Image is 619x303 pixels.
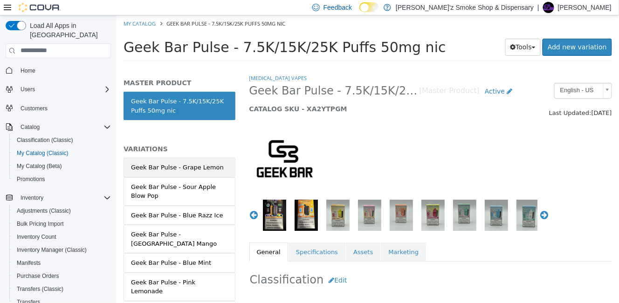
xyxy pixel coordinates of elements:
[9,173,115,186] button: Promotions
[17,84,111,95] span: Users
[389,23,425,40] button: Tools
[13,148,111,159] span: My Catalog (Classic)
[133,227,172,247] a: General
[7,24,330,40] span: Geek Bar Pulse - 7.5K/15K/25K Puffs 50mg nic
[17,149,69,157] span: My Catalog (Classic)
[396,2,534,13] p: [PERSON_NAME]'z Smoke Shop & Dispensary
[172,227,229,247] a: Specifications
[13,283,67,295] a: Transfers (Classic)
[2,121,115,134] button: Catalog
[7,129,119,138] h5: VARIATIONS
[17,285,63,293] span: Transfers (Classic)
[17,246,87,254] span: Inventory Manager (Classic)
[13,135,77,146] a: Classification (Classic)
[14,215,111,233] div: Geek Bar Pulse - [GEOGRAPHIC_DATA] Mango
[13,161,111,172] span: My Catalog (Beta)
[13,270,111,282] span: Purchase Orders
[17,192,47,203] button: Inventory
[13,174,111,185] span: Promotions
[14,167,111,185] div: Geek Bar Pulse - Sour Apple Blow Pop
[133,256,495,274] h2: Classification
[9,160,115,173] button: My Catalog (Beta)
[13,148,72,159] a: My Catalog (Classic)
[9,283,115,296] button: Transfers (Classic)
[359,2,379,12] input: Dark Mode
[13,244,90,256] a: Inventory Manager (Classic)
[17,233,56,241] span: Inventory Count
[133,113,203,182] img: 150
[133,68,303,83] span: Geek Bar Pulse - 7.5K/15K/25K Puffs 50mg nic
[543,2,554,13] div: Dubie Smith
[13,174,49,185] a: Promotions
[13,231,60,242] a: Inventory Count
[17,136,73,144] span: Classification (Classic)
[17,207,71,215] span: Adjustments (Classic)
[13,161,66,172] a: My Catalog (Beta)
[9,134,115,147] button: Classification (Classic)
[475,94,495,101] span: [DATE]
[423,195,433,204] button: Next
[14,148,107,157] div: Geek Bar Pulse - Grape Lemon
[2,101,115,115] button: Customers
[17,65,39,76] a: Home
[13,205,111,216] span: Adjustments (Classic)
[13,135,111,146] span: Classification (Classic)
[17,65,111,76] span: Home
[133,195,142,204] button: Previous
[13,270,63,282] a: Purchase Orders
[13,257,44,269] a: Manifests
[438,67,495,83] a: English - US
[13,218,68,229] a: Bulk Pricing Import
[21,105,48,112] span: Customers
[558,2,612,13] p: [PERSON_NAME]
[14,195,107,205] div: Geek Bar Pulse - Blue Razz Ice
[17,121,111,133] span: Catalog
[17,192,111,203] span: Inventory
[537,2,539,13] p: |
[21,67,35,74] span: Home
[323,3,352,12] span: Feedback
[14,243,95,252] div: Geek Bar Pulse - Blue Mint
[14,263,111,281] div: Geek Bar Pulse - Pink Lemonade
[2,191,115,204] button: Inventory
[9,230,115,243] button: Inventory Count
[13,231,111,242] span: Inventory Count
[13,244,111,256] span: Inventory Manager (Classic)
[133,59,191,66] a: [MEDICAL_DATA] Vapes
[9,147,115,160] button: My Catalog (Classic)
[264,227,309,247] a: Marketing
[26,21,111,40] span: Load All Apps in [GEOGRAPHIC_DATA]
[426,23,495,40] a: Add new variation
[359,12,360,13] span: Dark Mode
[17,259,41,267] span: Manifests
[9,204,115,217] button: Adjustments (Classic)
[9,256,115,269] button: Manifests
[7,63,119,72] h5: MASTER PRODUCT
[21,194,43,202] span: Inventory
[368,72,388,80] span: Active
[9,217,115,230] button: Bulk Pricing Import
[50,5,169,12] span: Geek Bar Pulse - 7.5K/15K/25K Puffs 50mg nic
[438,68,483,82] span: English - US
[17,121,43,133] button: Catalog
[21,123,40,131] span: Catalog
[133,89,401,98] h5: CATALOG SKU - XA2YTPGM
[17,103,51,114] a: Customers
[17,220,64,228] span: Bulk Pricing Import
[13,218,111,229] span: Bulk Pricing Import
[17,162,62,170] span: My Catalog (Beta)
[21,86,35,93] span: Users
[303,72,364,80] small: [Master Product]
[19,3,61,12] img: Cova
[207,256,235,274] button: Edit
[17,272,59,280] span: Purchase Orders
[9,243,115,256] button: Inventory Manager (Classic)
[17,84,39,95] button: Users
[17,175,45,183] span: Promotions
[13,257,111,269] span: Manifests
[17,102,111,114] span: Customers
[2,83,115,96] button: Users
[13,283,111,295] span: Transfers (Classic)
[2,64,115,77] button: Home
[229,227,264,247] a: Assets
